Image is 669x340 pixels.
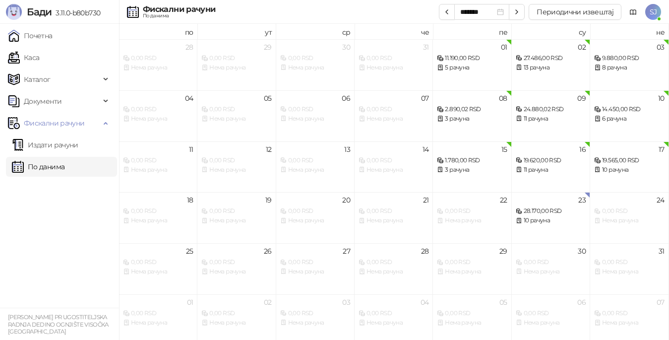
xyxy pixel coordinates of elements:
div: Нема рачуна [516,267,586,276]
div: 0,00 RSD [359,156,428,165]
a: Документација [625,4,641,20]
div: 6 рачуна [594,114,664,124]
td: 2025-08-05 [197,90,276,141]
div: Нема рачуна [594,267,664,276]
div: Нема рачуна [201,114,271,124]
div: 31 [423,44,429,51]
span: Фискални рачуни [24,113,84,133]
div: 24 [657,197,665,204]
td: 2025-08-04 [119,90,197,141]
div: 11.190,00 RSD [437,54,507,63]
div: 27 [343,248,350,255]
div: Фискални рачуни [143,5,215,13]
div: Нема рачуна [280,165,350,175]
td: 2025-08-13 [276,141,355,193]
div: Нема рачуна [359,318,428,328]
td: 2025-08-02 [512,39,590,90]
td: 2025-07-28 [119,39,197,90]
div: Нема рачуна [359,216,428,225]
div: 08 [499,95,507,102]
div: 0,00 RSD [201,258,271,267]
div: Нема рачуна [280,114,350,124]
div: 13 рачуна [516,63,586,72]
div: 0,00 RSD [201,105,271,114]
td: 2025-08-21 [355,192,433,243]
div: 18 [187,197,193,204]
div: Нема рачуна [437,318,507,328]
span: Бади [27,6,52,18]
div: Нема рачуна [437,216,507,225]
div: 0,00 RSD [280,156,350,165]
div: 17 [659,146,665,153]
div: 13 [344,146,350,153]
td: 2025-08-27 [276,243,355,294]
a: Каса [8,48,39,68]
td: 2025-08-14 [355,141,433,193]
span: SJ [645,4,661,20]
div: 03 [657,44,665,51]
div: Нема рачуна [280,216,350,225]
div: 0,00 RSD [594,206,664,216]
div: По данима [143,13,215,18]
td: 2025-08-15 [433,141,511,193]
div: 25 [186,248,193,255]
div: Нема рачуна [359,267,428,276]
div: 0,00 RSD [280,105,350,114]
th: су [512,24,590,39]
td: 2025-08-29 [433,243,511,294]
div: 21 [423,197,429,204]
div: Нема рачуна [280,267,350,276]
div: 29 [499,248,507,255]
div: 22 [500,197,507,204]
div: 24.880,02 RSD [516,105,586,114]
th: че [355,24,433,39]
div: Нема рачуна [123,267,193,276]
th: ут [197,24,276,39]
div: 0,00 RSD [437,258,507,267]
th: пе [433,24,511,39]
div: 06 [577,299,586,306]
div: 09 [577,95,586,102]
td: 2025-08-07 [355,90,433,141]
a: Почетна [8,26,53,46]
div: 31 [659,248,665,255]
div: 27.486,00 RSD [516,54,586,63]
div: 01 [501,44,507,51]
td: 2025-08-24 [590,192,669,243]
div: 0,00 RSD [201,206,271,216]
div: 15 [501,146,507,153]
div: 19.565,00 RSD [594,156,664,165]
td: 2025-08-09 [512,90,590,141]
div: 0,00 RSD [123,309,193,318]
img: Logo [6,4,22,20]
td: 2025-08-26 [197,243,276,294]
div: 03 [342,299,350,306]
div: Нема рачуна [280,318,350,328]
th: ср [276,24,355,39]
td: 2025-08-22 [433,192,511,243]
div: Нема рачуна [123,318,193,328]
div: 12 [266,146,272,153]
td: 2025-08-30 [512,243,590,294]
td: 2025-07-31 [355,39,433,90]
div: 28.170,00 RSD [516,206,586,216]
div: 19 [265,197,272,204]
div: Нема рачуна [359,165,428,175]
div: Нема рачуна [201,63,271,72]
th: не [590,24,669,39]
div: 11 [189,146,193,153]
td: 2025-08-08 [433,90,511,141]
div: 28 [185,44,193,51]
div: 16 [579,146,586,153]
div: 0,00 RSD [437,309,507,318]
div: 9.880,00 RSD [594,54,664,63]
div: 0,00 RSD [123,258,193,267]
div: 0,00 RSD [516,258,586,267]
div: Нема рачуна [123,165,193,175]
div: 0,00 RSD [594,258,664,267]
div: 04 [185,95,193,102]
div: Нема рачуна [123,63,193,72]
div: Нема рачуна [359,63,428,72]
div: Нема рачуна [437,267,507,276]
div: 11 рачуна [516,114,586,124]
